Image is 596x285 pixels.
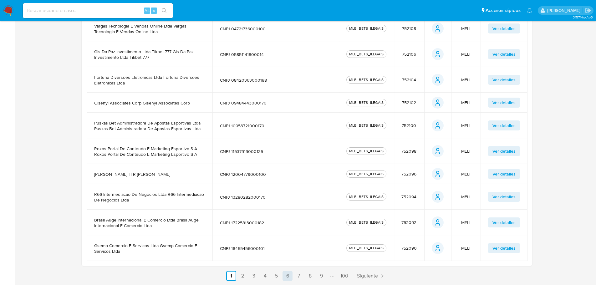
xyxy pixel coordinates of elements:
[23,7,173,15] input: Buscar usuario o caso...
[527,8,532,13] a: Notificaciones
[145,8,150,13] span: Alt
[158,6,171,15] button: search-icon
[585,7,591,14] a: Salir
[573,15,593,20] span: 3.157.1-hotfix-5
[547,8,583,13] p: nicolas.tyrkiel@mercadolibre.com
[486,7,521,14] span: Accesos rápidos
[153,8,155,13] span: s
